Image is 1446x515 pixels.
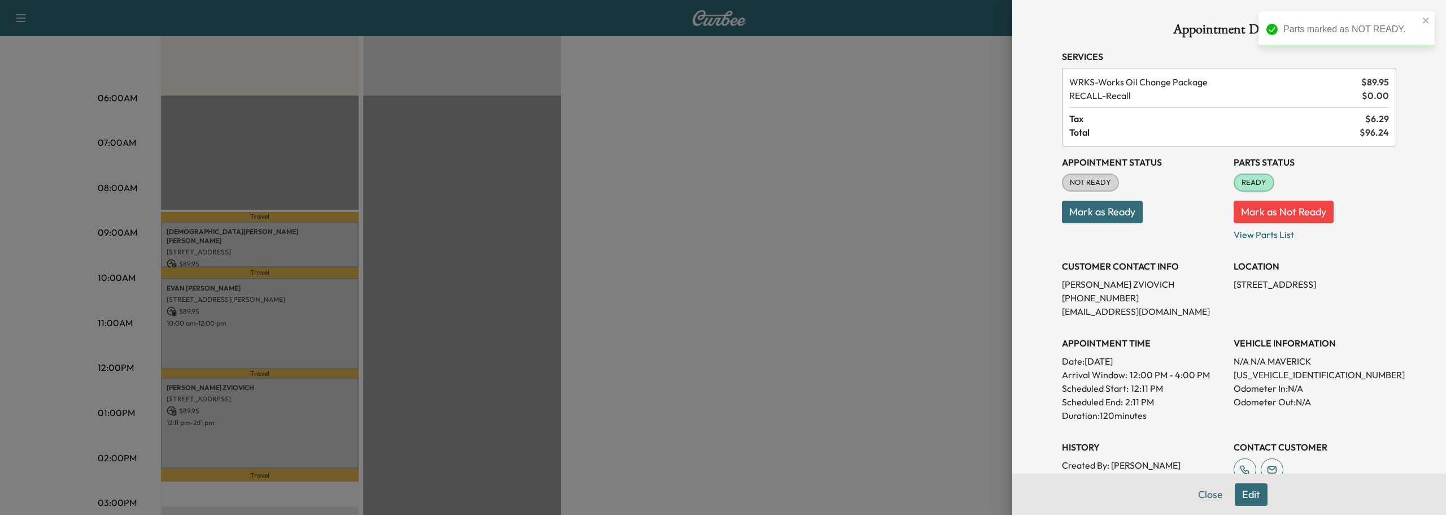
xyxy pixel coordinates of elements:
p: [US_VEHICLE_IDENTIFICATION_NUMBER] [1234,368,1396,382]
h3: Appointment Status [1062,155,1225,169]
p: [STREET_ADDRESS] [1234,278,1396,291]
p: Created By : [PERSON_NAME] [1062,458,1225,472]
h3: CUSTOMER CONTACT INFO [1062,259,1225,273]
span: 12:00 PM - 4:00 PM [1130,368,1210,382]
h3: Services [1062,50,1396,63]
p: Date: [DATE] [1062,354,1225,368]
span: Works Oil Change Package [1069,75,1357,89]
p: Scheduled Start: [1062,382,1129,395]
span: Total [1069,125,1360,139]
span: NOT READY [1063,177,1118,188]
h3: CONTACT CUSTOMER [1234,440,1396,454]
p: [EMAIL_ADDRESS][DOMAIN_NAME] [1062,305,1225,318]
p: Odometer Out: N/A [1234,395,1396,409]
p: N/A N/A MAVERICK [1234,354,1396,368]
span: $ 89.95 [1361,75,1389,89]
p: [PERSON_NAME] ZVIOVICH [1062,278,1225,291]
h3: APPOINTMENT TIME [1062,336,1225,350]
button: Mark as Not Ready [1234,201,1334,223]
h3: VEHICLE INFORMATION [1234,336,1396,350]
p: Odometer In: N/A [1234,382,1396,395]
span: Recall [1069,89,1357,102]
span: $ 0.00 [1362,89,1389,102]
span: $ 96.24 [1360,125,1389,139]
p: Duration: 120 minutes [1062,409,1225,422]
h1: Appointment Details [1062,23,1396,41]
button: Mark as Ready [1062,201,1143,223]
p: 2:11 PM [1125,395,1154,409]
p: Arrival Window: [1062,368,1225,382]
h3: Parts Status [1234,155,1396,169]
button: Close [1191,483,1230,506]
p: 12:11 PM [1131,382,1163,395]
h3: LOCATION [1234,259,1396,273]
button: close [1422,16,1430,25]
p: [PHONE_NUMBER] [1062,291,1225,305]
span: READY [1235,177,1273,188]
h3: History [1062,440,1225,454]
div: Parts marked as NOT READY. [1283,23,1419,36]
p: Created At : [DATE] 10:39:17 AM [1062,472,1225,486]
span: Tax [1069,112,1365,125]
span: $ 6.29 [1365,112,1389,125]
p: View Parts List [1234,223,1396,241]
button: Edit [1235,483,1268,506]
p: Scheduled End: [1062,395,1123,409]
